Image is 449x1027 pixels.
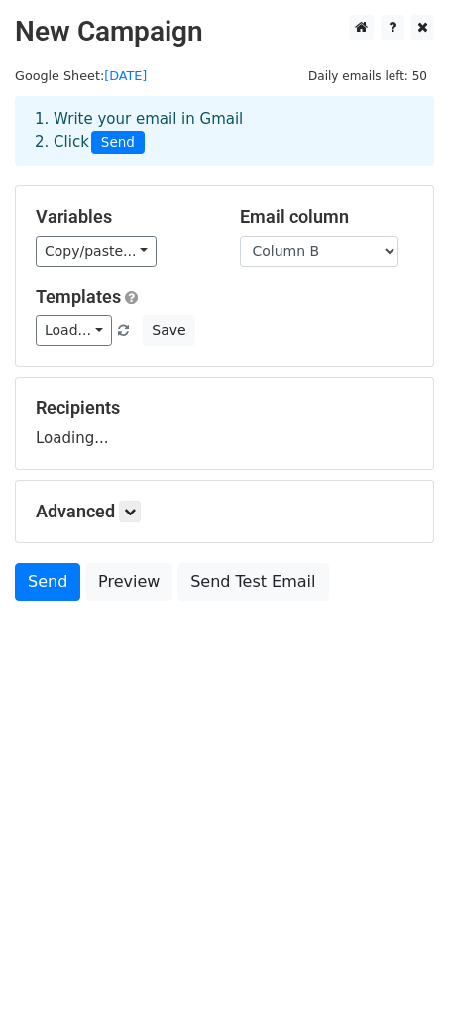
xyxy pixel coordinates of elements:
h2: New Campaign [15,15,434,49]
a: [DATE] [104,68,147,83]
a: Send [15,563,80,601]
button: Save [143,315,194,346]
a: Send Test Email [177,563,328,601]
a: Copy/paste... [36,236,157,267]
h5: Recipients [36,398,413,419]
span: Send [91,131,145,155]
span: Daily emails left: 50 [301,65,434,87]
a: Daily emails left: 50 [301,68,434,83]
h5: Advanced [36,501,413,522]
small: Google Sheet: [15,68,147,83]
div: 1. Write your email in Gmail 2. Click [20,108,429,154]
a: Templates [36,286,121,307]
a: Load... [36,315,112,346]
a: Preview [85,563,172,601]
h5: Email column [240,206,414,228]
h5: Variables [36,206,210,228]
div: Loading... [36,398,413,449]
